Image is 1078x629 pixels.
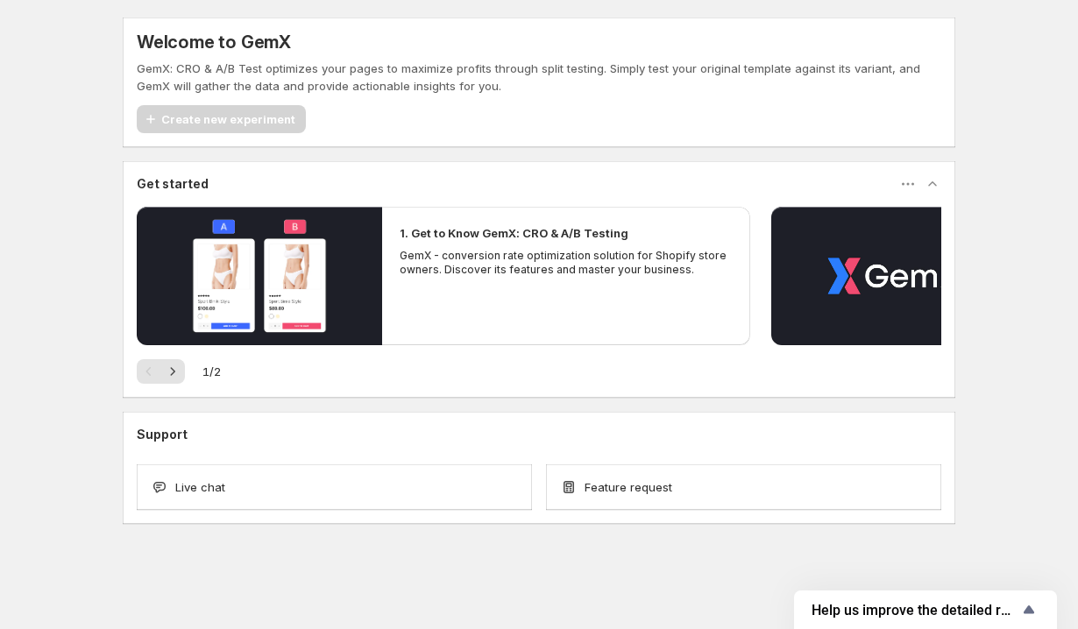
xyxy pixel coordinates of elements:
button: Show survey - Help us improve the detailed report for A/B campaigns [812,599,1039,620]
h3: Support [137,426,188,443]
span: Feature request [585,478,672,496]
span: Live chat [175,478,225,496]
h3: Get started [137,175,209,193]
h2: 1. Get to Know GemX: CRO & A/B Testing [400,224,628,242]
h5: Welcome to GemX [137,32,291,53]
p: GemX: CRO & A/B Test optimizes your pages to maximize profits through split testing. Simply test ... [137,60,941,95]
p: GemX - conversion rate optimization solution for Shopify store owners. Discover its features and ... [400,249,733,277]
span: 1 / 2 [202,363,221,380]
span: Help us improve the detailed report for A/B campaigns [812,602,1018,618]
